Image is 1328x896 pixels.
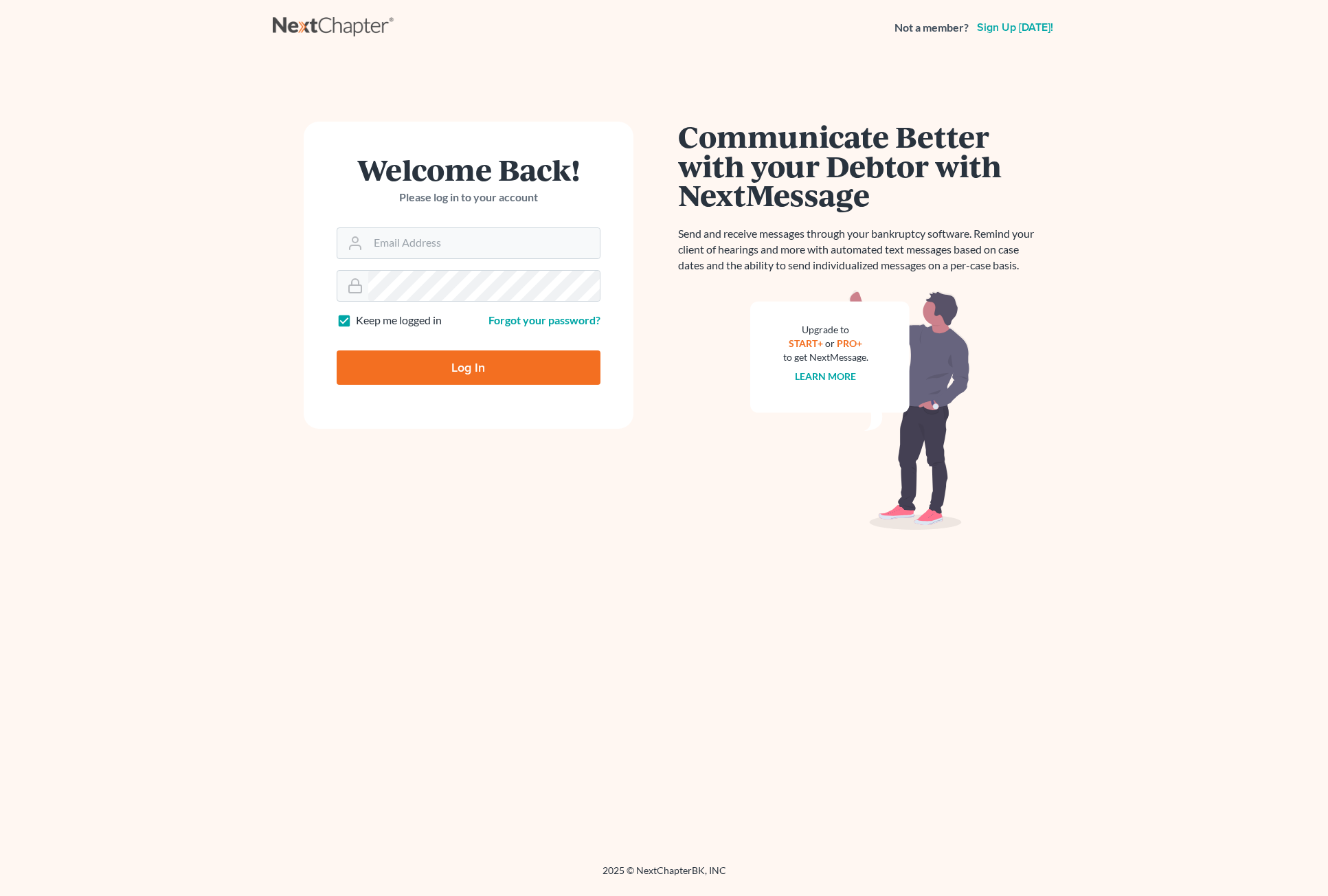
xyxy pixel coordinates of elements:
h1: Communicate Better with your Debtor with NextMessage [678,122,1042,210]
h1: Welcome Back! [337,155,600,184]
a: Learn more [795,370,856,382]
a: Forgot your password? [488,313,600,326]
img: nextmessage_bg-59042aed3d76b12b5cd301f8e5b87938c9018125f34e5fa2b7a6b67550977c72.svg [750,290,970,530]
p: Please log in to your account [337,190,600,205]
input: Email Address [368,228,600,258]
a: Sign up [DATE]! [974,22,1056,33]
p: Send and receive messages through your bankruptcy software. Remind your client of hearings and mo... [678,226,1042,273]
strong: Not a member? [894,20,969,36]
div: Upgrade to [783,323,868,337]
label: Keep me logged in [356,313,442,328]
span: or [825,337,835,349]
input: Log In [337,350,600,385]
a: START+ [789,337,823,349]
div: 2025 © NextChapterBK, INC [273,864,1056,888]
div: to get NextMessage. [783,350,868,364]
a: PRO+ [837,337,862,349]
